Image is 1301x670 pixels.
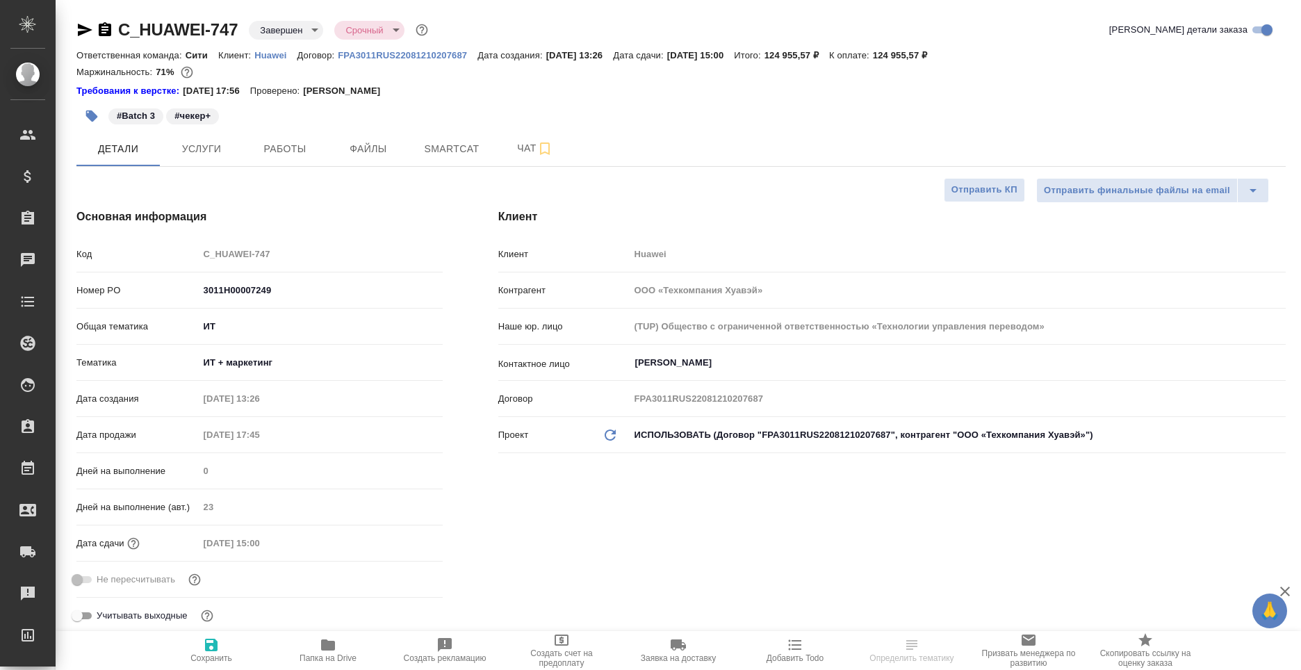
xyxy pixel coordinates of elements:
div: ИТ [199,315,443,338]
p: Номер PO [76,284,199,297]
div: split button [1036,178,1269,203]
button: Завершен [256,24,306,36]
input: Пустое поле [630,244,1286,264]
button: Скопировать ссылку для ЯМессенджера [76,22,93,38]
div: Нажми, чтобы открыть папку с инструкцией [76,84,183,98]
div: Завершен [334,21,404,40]
p: Проверено: [250,84,304,98]
button: 30080.28 RUB; [178,63,196,81]
p: Договор: [297,50,338,60]
p: #чекер+ [174,109,211,123]
p: Дата создания: [477,50,546,60]
p: Дата сдачи: [613,50,666,60]
button: Срочный [341,24,387,36]
button: 🙏 [1252,594,1287,628]
p: Маржинальность: [76,67,156,77]
span: Детали [85,140,152,158]
p: Клиент: [218,50,254,60]
p: Проект [498,428,529,442]
span: Отправить КП [951,182,1017,198]
p: #Batch 3 [117,109,155,123]
span: Призвать менеджера по развитию [979,648,1079,668]
span: Создать счет на предоплату [512,648,612,668]
button: Скопировать ссылку [97,22,113,38]
p: Дней на выполнение (авт.) [76,500,199,514]
p: 124 955,57 ₽ [764,50,829,60]
input: Пустое поле [630,280,1286,300]
span: Отправить финальные файлы на email [1044,183,1230,199]
p: Дата создания [76,392,199,406]
button: Добавить тэг [76,101,107,131]
p: Общая тематика [76,320,199,334]
button: Скопировать ссылку на оценку заказа [1087,631,1204,670]
span: Файлы [335,140,402,158]
p: [DATE] 15:00 [667,50,735,60]
button: Заявка на доставку [620,631,737,670]
input: Пустое поле [199,533,320,553]
input: Пустое поле [199,425,320,445]
button: Если добавить услуги и заполнить их объемом, то дата рассчитается автоматически [124,534,142,553]
p: Контактное лицо [498,357,630,371]
input: Пустое поле [199,244,443,264]
span: Не пересчитывать [97,573,175,587]
span: Услуги [168,140,235,158]
p: [DATE] 13:26 [546,50,614,60]
span: Папка на Drive [300,653,357,663]
p: 124 955,57 ₽ [873,50,938,60]
p: Дата сдачи [76,537,124,550]
button: Добавить Todo [737,631,853,670]
input: Пустое поле [199,461,443,481]
p: Huawei [254,50,297,60]
span: Создать рекламацию [404,653,486,663]
a: Требования к верстке: [76,84,183,98]
button: Определить тематику [853,631,970,670]
button: Сохранить [153,631,270,670]
button: Включи, если не хочешь, чтобы указанная дата сдачи изменилась после переставления заказа в 'Подтв... [186,571,204,589]
span: Учитывать выходные [97,609,188,623]
h4: Клиент [498,209,1286,225]
p: Сити [186,50,218,60]
span: Скопировать ссылку на оценку заказа [1095,648,1195,668]
p: Итого: [734,50,764,60]
p: Дата продажи [76,428,199,442]
p: Дней на выполнение [76,464,199,478]
svg: Подписаться [537,140,553,157]
span: 🙏 [1258,596,1282,626]
p: Клиент [498,247,630,261]
a: Huawei [254,49,297,60]
span: Работы [252,140,318,158]
p: Контрагент [498,284,630,297]
p: [DATE] 17:56 [183,84,250,98]
button: Отправить КП [944,178,1025,202]
div: ИСПОЛЬЗОВАТЬ (Договор "FPA3011RUS22081210207687", контрагент "ООО «Техкомпания Хуавэй»") [630,423,1286,447]
button: Выбери, если сб и вс нужно считать рабочими днями для выполнения заказа. [198,607,216,625]
p: К оплате: [829,50,873,60]
span: Добавить Todo [767,653,824,663]
p: Наше юр. лицо [498,320,630,334]
span: Сохранить [190,653,232,663]
h4: Основная информация [76,209,443,225]
button: Папка на Drive [270,631,386,670]
span: Чат [502,140,568,157]
p: [PERSON_NAME] [303,84,391,98]
button: Создать счет на предоплату [503,631,620,670]
button: Создать рекламацию [386,631,503,670]
span: Определить тематику [869,653,954,663]
button: Призвать менеджера по развитию [970,631,1087,670]
input: Пустое поле [199,497,443,517]
span: чекер+ [165,109,220,121]
span: Заявка на доставку [641,653,716,663]
div: Завершен [249,21,323,40]
p: Ответственная команда: [76,50,186,60]
button: Доп статусы указывают на важность/срочность заказа [413,21,431,39]
a: FPA3011RUS22081210207687 [338,49,477,60]
button: Open [1278,361,1281,364]
p: FPA3011RUS22081210207687 [338,50,477,60]
a: C_HUAWEI-747 [118,20,238,39]
input: Пустое поле [630,316,1286,336]
span: [PERSON_NAME] детали заказа [1109,23,1247,37]
input: Пустое поле [630,389,1286,409]
p: Тематика [76,356,199,370]
input: Пустое поле [199,389,320,409]
div: ИТ + маркетинг [199,351,443,375]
